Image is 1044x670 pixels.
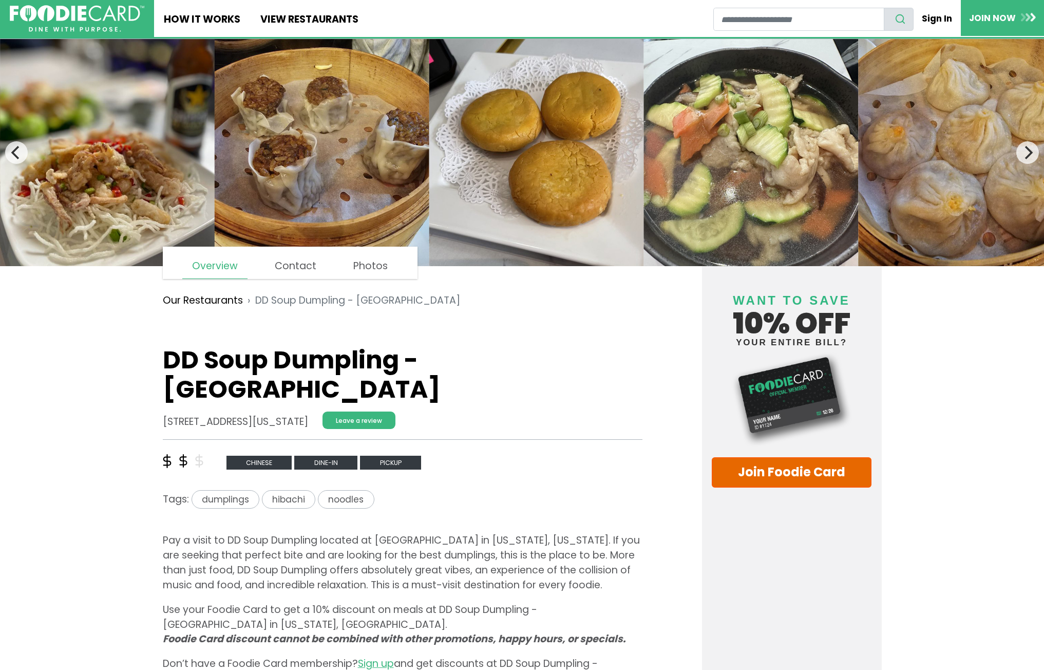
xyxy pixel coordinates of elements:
[163,247,418,279] nav: page links
[262,492,318,506] a: hibachi
[163,293,243,308] a: Our Restaurants
[5,141,28,164] button: Previous
[1016,141,1039,164] button: Next
[733,293,850,307] span: Want to save
[884,8,914,31] button: search
[163,632,625,646] i: Foodie Card discount cannot be combined with other promotions, happy hours, or specials.
[10,5,144,32] img: FoodieCard; Eat, Drink, Save, Donate
[344,254,397,278] a: Photos
[226,455,295,469] a: chinese
[163,345,643,404] h1: DD Soup Dumpling - [GEOGRAPHIC_DATA]
[712,352,872,447] img: Foodie Card
[265,254,326,278] a: Contact
[192,490,259,509] span: dumplings
[189,492,262,506] a: dumplings
[262,490,315,509] span: hibachi
[163,603,643,647] p: Use your Foodie Card to get a 10% discount on meals at DD Soup Dumpling - [GEOGRAPHIC_DATA] in [U...
[914,7,961,30] a: Sign In
[163,533,643,592] p: Pay a visit to DD Soup Dumpling located at [GEOGRAPHIC_DATA] in [US_STATE], [US_STATE]. If you ar...
[318,490,374,509] span: noodles
[226,456,292,470] span: chinese
[163,490,643,514] div: Tags:
[294,455,360,469] a: Dine-in
[360,456,421,470] span: Pickup
[294,456,357,470] span: Dine-in
[163,415,308,430] address: [STREET_ADDRESS][US_STATE]
[163,286,643,315] nav: breadcrumb
[318,492,374,506] a: noodles
[182,254,248,279] a: Overview
[712,338,872,347] small: your entire bill?
[713,8,884,31] input: restaurant search
[712,281,872,347] h4: 10% off
[712,457,872,488] a: Join Foodie Card
[322,412,395,429] a: Leave a review
[360,455,421,469] a: Pickup
[243,293,460,308] li: DD Soup Dumpling - [GEOGRAPHIC_DATA]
